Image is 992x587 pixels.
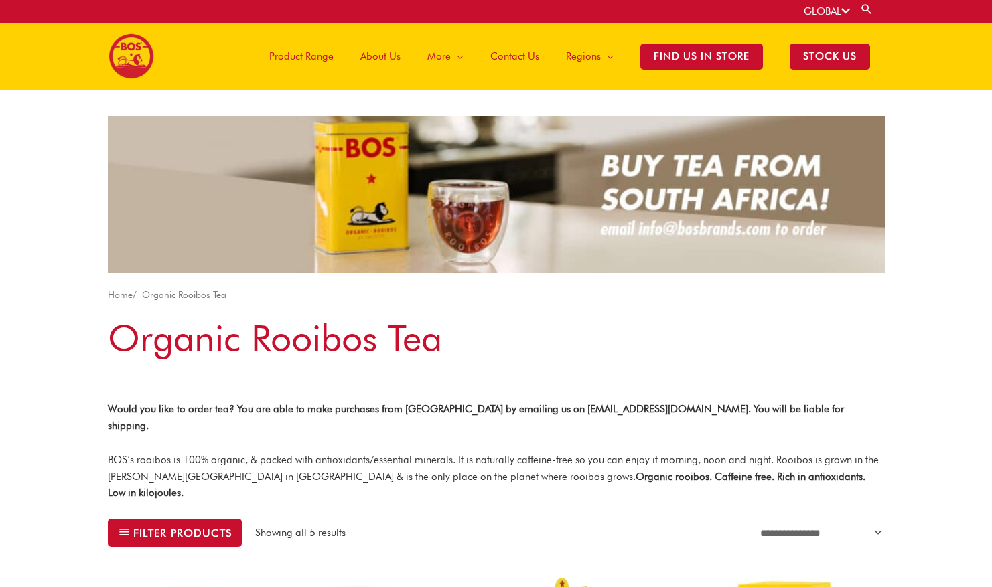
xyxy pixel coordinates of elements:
[414,23,477,90] a: More
[108,286,885,303] nav: Breadcrumb
[776,23,883,90] a: STOCK US
[108,452,885,501] p: BOS’s rooibos is 100% organic, & packed with antioxidants/essential minerals. It is naturally caf...
[553,23,627,90] a: Regions
[108,289,133,300] a: Home
[566,36,601,76] span: Regions
[640,44,763,70] span: Find Us in Store
[255,525,346,541] p: Showing all 5 results
[790,44,870,70] span: STOCK US
[108,313,885,364] h1: Organic Rooibos Tea
[804,5,850,17] a: GLOBAL
[109,33,154,79] img: BOS logo finals-200px
[627,23,776,90] a: Find Us in Store
[269,36,334,76] span: Product Range
[108,519,242,547] button: Filter products
[752,520,885,546] select: Shop order
[860,3,873,15] a: Search button
[133,528,232,538] span: Filter products
[108,403,844,432] strong: Would you like to order tea? You are able to make purchases from [GEOGRAPHIC_DATA] by emailing us...
[427,36,451,76] span: More
[256,23,347,90] a: Product Range
[477,23,553,90] a: Contact Us
[246,23,883,90] nav: Site Navigation
[347,23,414,90] a: About Us
[360,36,401,76] span: About Us
[490,36,539,76] span: Contact Us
